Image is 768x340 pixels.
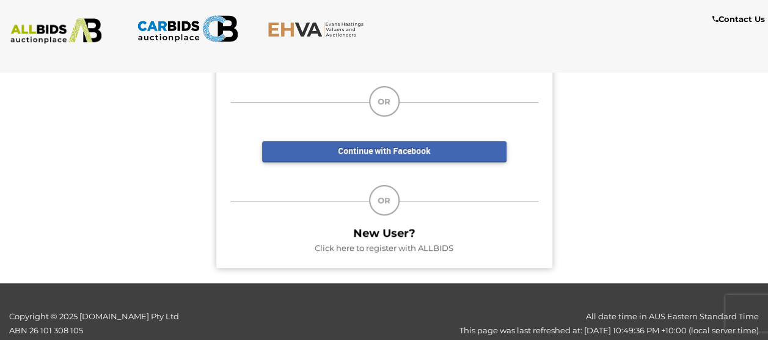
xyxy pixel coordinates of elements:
[137,12,238,45] img: CARBIDS.com.au
[369,185,400,215] div: OR
[712,14,765,24] b: Contact Us
[712,12,768,26] a: Contact Us
[315,243,453,253] a: Click here to register with ALLBIDS
[268,21,369,37] img: EHVA.com.au
[5,18,107,44] img: ALLBIDS.com.au
[192,309,768,338] div: All date time in AUS Eastern Standard Time This page was last refreshed at: [DATE] 10:49:36 PM +1...
[353,226,415,240] b: New User?
[262,141,507,162] a: Continue with Facebook
[369,86,400,117] div: OR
